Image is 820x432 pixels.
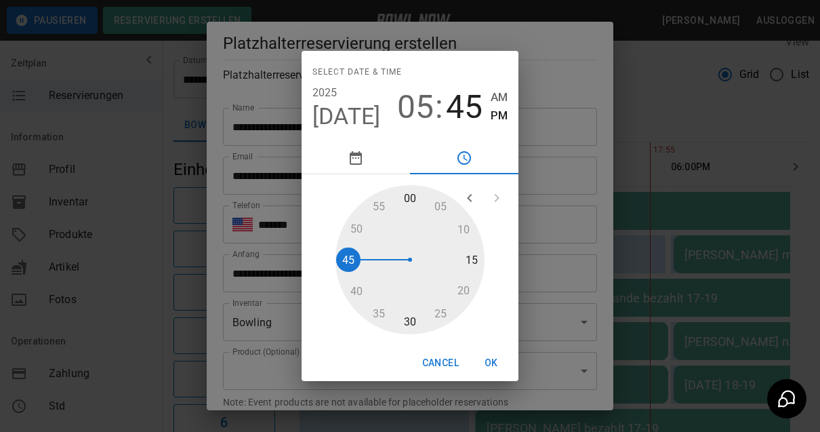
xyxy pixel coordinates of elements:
[456,184,483,212] button: open previous view
[417,351,464,376] button: Cancel
[312,102,381,131] button: [DATE]
[312,83,337,102] button: 2025
[435,88,443,126] span: :
[302,142,410,174] button: pick date
[410,142,518,174] button: pick time
[312,62,402,83] span: Select date & time
[470,351,513,376] button: OK
[491,88,508,106] button: AM
[491,106,508,125] button: PM
[446,88,483,126] button: 45
[397,88,434,126] button: 05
